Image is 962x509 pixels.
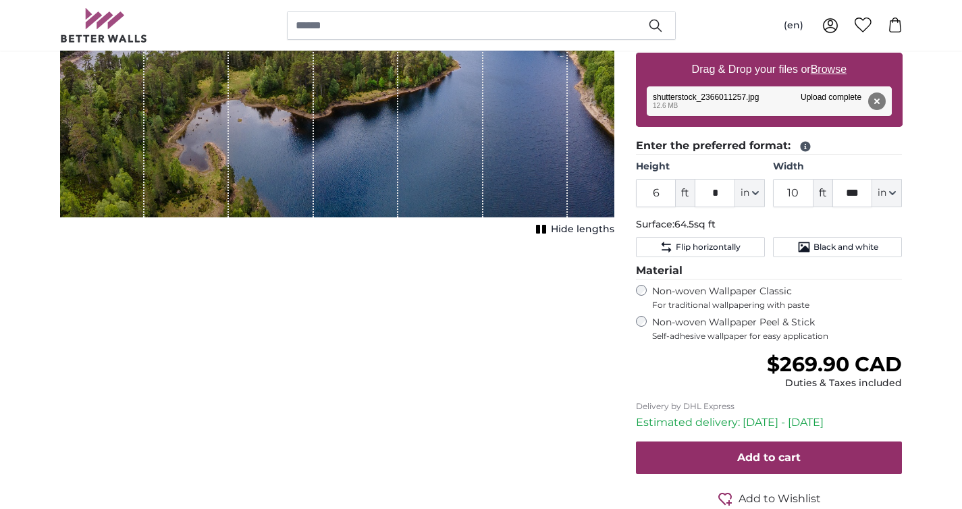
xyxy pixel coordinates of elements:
[773,237,902,257] button: Black and white
[813,242,878,252] span: Black and white
[767,377,902,390] div: Duties & Taxes included
[878,186,886,200] span: in
[636,490,903,507] button: Add to Wishlist
[872,179,902,207] button: in
[741,186,749,200] span: in
[676,179,695,207] span: ft
[773,14,814,38] button: (en)
[636,401,903,412] p: Delivery by DHL Express
[60,8,148,43] img: Betterwalls
[636,414,903,431] p: Estimated delivery: [DATE] - [DATE]
[652,331,903,342] span: Self-adhesive wallpaper for easy application
[652,300,903,311] span: For traditional wallpapering with paste
[686,56,851,83] label: Drag & Drop your files or
[811,63,847,75] u: Browse
[636,218,903,232] p: Surface:
[735,179,765,207] button: in
[652,316,903,342] label: Non-woven Wallpaper Peel & Stick
[773,160,902,173] label: Width
[636,263,903,279] legend: Material
[739,491,821,507] span: Add to Wishlist
[551,223,614,236] span: Hide lengths
[674,218,716,230] span: 64.5sq ft
[636,138,903,155] legend: Enter the preferred format:
[676,242,741,252] span: Flip horizontally
[636,237,765,257] button: Flip horizontally
[813,179,832,207] span: ft
[737,451,801,464] span: Add to cart
[767,352,902,377] span: $269.90 CAD
[532,220,614,239] button: Hide lengths
[652,285,903,311] label: Non-woven Wallpaper Classic
[636,160,765,173] label: Height
[636,441,903,474] button: Add to cart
